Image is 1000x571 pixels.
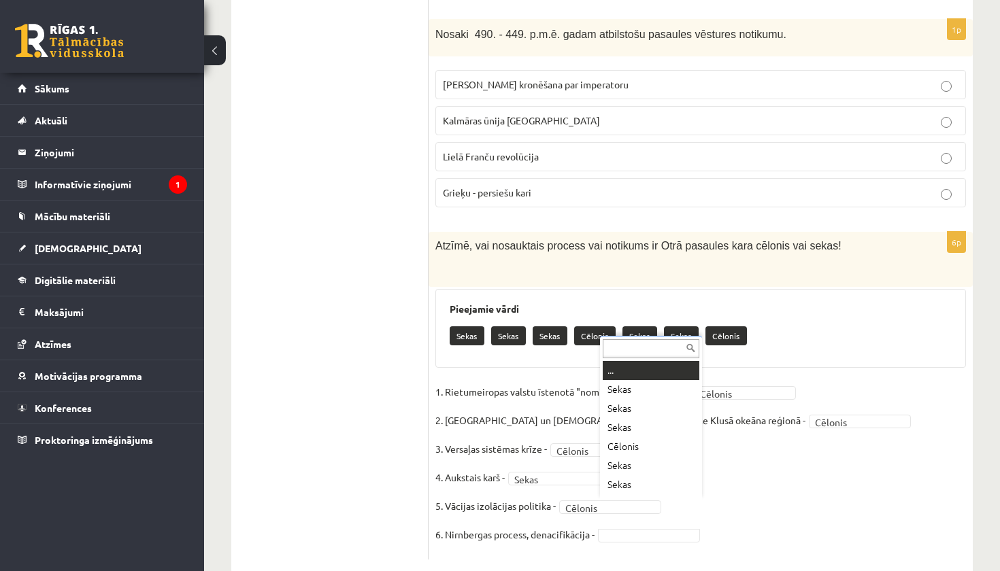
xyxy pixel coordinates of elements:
div: Cēlonis [603,494,699,513]
div: Sekas [603,399,699,418]
div: Sekas [603,418,699,437]
div: Sekas [603,380,699,399]
div: Sekas [603,475,699,494]
div: Cēlonis [603,437,699,456]
div: ... [603,361,699,380]
div: Sekas [603,456,699,475]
